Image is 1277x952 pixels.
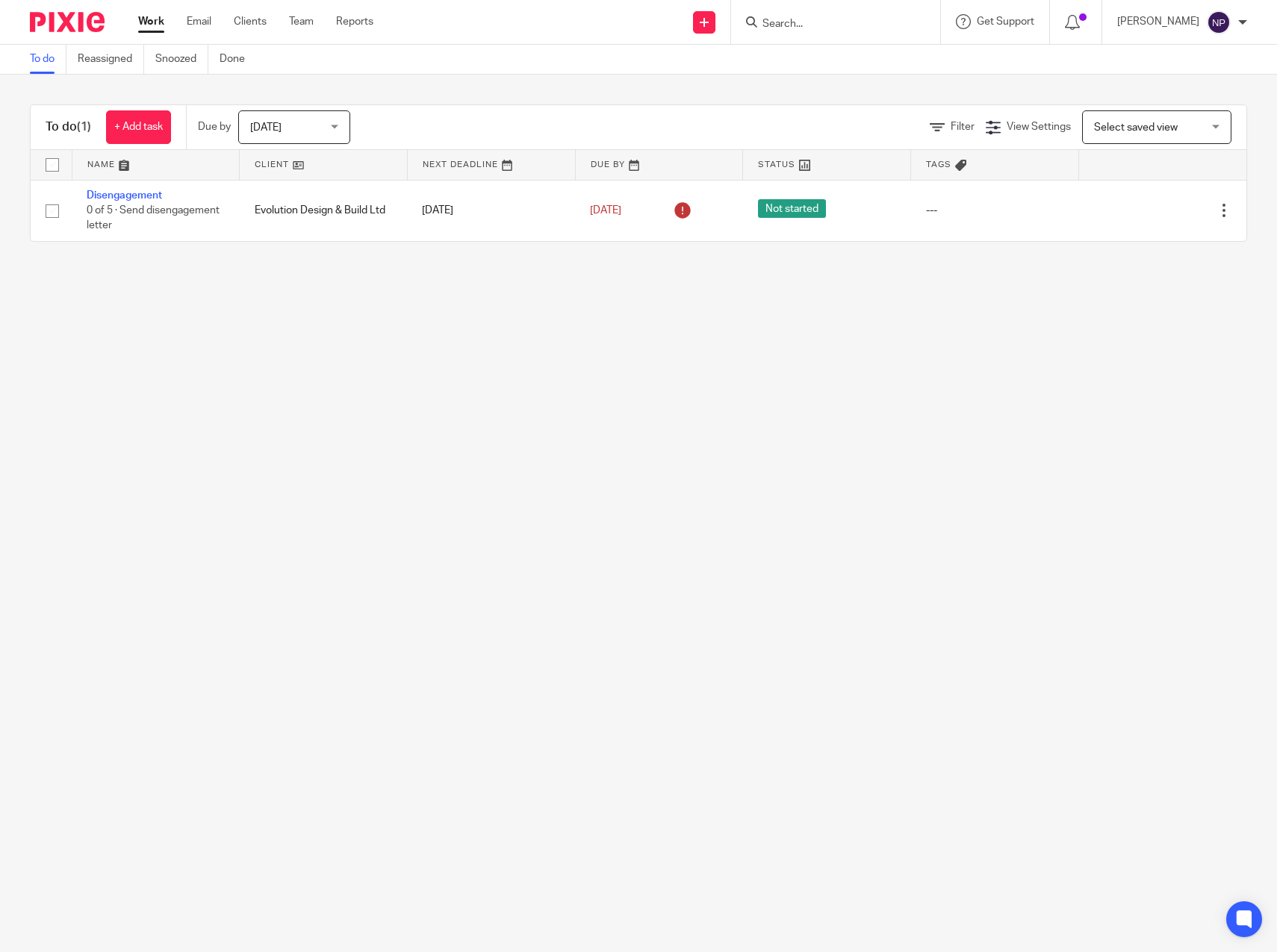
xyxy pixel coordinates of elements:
[1007,122,1071,132] span: View Settings
[1094,122,1178,133] span: Select saved view
[87,205,220,231] span: 0 of 5 · Send disengagement letter
[250,122,282,133] span: [DATE]
[220,45,256,74] a: Done
[155,45,208,74] a: Snoozed
[187,14,211,29] a: Email
[1207,10,1231,34] img: svg%3E
[138,14,164,29] a: Work
[407,180,575,241] td: [DATE]
[926,203,1064,218] div: ---
[977,16,1034,27] span: Get Support
[926,160,951,169] span: Tags
[46,119,91,135] h1: To do
[590,205,621,216] span: [DATE]
[234,14,267,29] a: Clients
[198,119,231,134] p: Due by
[761,18,895,31] input: Search
[87,190,162,201] a: Disengagement
[289,14,314,29] a: Team
[951,122,975,132] span: Filter
[1117,14,1199,29] p: [PERSON_NAME]
[240,180,408,241] td: Evolution Design & Build Ltd
[106,110,171,144] a: + Add task
[30,45,66,74] a: To do
[758,199,826,218] span: Not started
[77,121,91,133] span: (1)
[78,45,144,74] a: Reassigned
[336,14,373,29] a: Reports
[30,12,105,32] img: Pixie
